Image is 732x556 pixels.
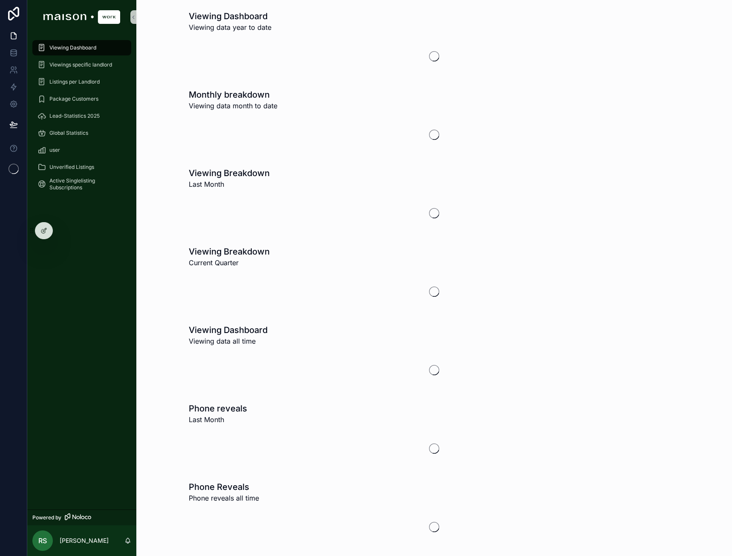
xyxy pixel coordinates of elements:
[27,510,136,525] a: Powered by
[189,22,271,32] span: Viewing data year to date
[27,34,136,203] div: scrollable content
[189,89,277,101] h1: Monthly breakdown
[49,113,100,119] span: Lead-Statistics 2025
[32,108,131,124] a: Lead-Statistics 2025
[32,177,131,192] a: Active Singlelisting Subscriptions
[49,164,94,171] span: Unverified Listings
[189,167,270,179] h1: Viewing Breakdown
[189,493,259,503] span: Phone reveals all time
[43,10,120,24] img: App logo
[32,142,131,158] a: user
[32,91,131,107] a: Package Customers
[49,61,112,68] span: Viewings specific landlord
[189,101,277,111] span: Viewing data month to date
[32,57,131,72] a: Viewings specific landlord
[60,536,109,545] p: [PERSON_NAME]
[49,147,60,153] span: user
[49,130,88,136] span: Global Statistics
[189,258,270,268] span: Current Quarter
[189,403,247,414] h1: Phone reveals
[49,96,98,102] span: Package Customers
[189,324,268,336] h1: Viewing Dashboard
[189,10,271,22] h1: Viewing Dashboard
[189,481,259,493] h1: Phone Reveals
[32,40,131,55] a: Viewing Dashboard
[32,514,61,521] span: Powered by
[49,78,100,85] span: Listings per Landlord
[38,536,47,546] span: RS
[189,336,268,346] span: Viewing data all time
[49,44,96,51] span: Viewing Dashboard
[32,125,131,141] a: Global Statistics
[49,177,123,191] span: Active Singlelisting Subscriptions
[32,159,131,175] a: Unverified Listings
[189,179,270,189] span: Last Month
[189,414,247,425] span: Last Month
[32,74,131,90] a: Listings per Landlord
[189,246,270,258] h1: Viewing Breakdown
